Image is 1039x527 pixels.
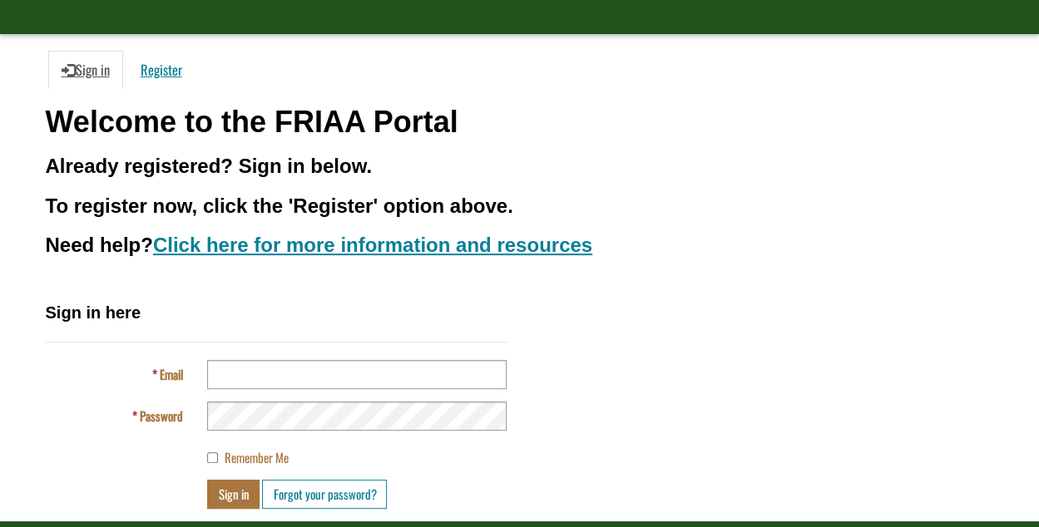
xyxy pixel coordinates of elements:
a: Register [127,51,195,89]
h3: To register now, click the 'Register' option above. [46,195,994,217]
a: Click here for more information and resources [153,234,592,256]
a: Forgot your password? [262,480,387,509]
span: Remember Me [224,448,288,466]
span: Sign in here [46,303,141,322]
input: Remember Me [207,452,218,463]
a: Sign in [48,51,123,89]
button: Sign in [207,480,260,509]
h3: Already registered? Sign in below. [46,155,994,177]
span: Password [139,406,182,425]
span: Email [159,365,182,383]
h3: Need help? [46,234,994,256]
h1: Welcome to the FRIAA Portal [46,106,994,139]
